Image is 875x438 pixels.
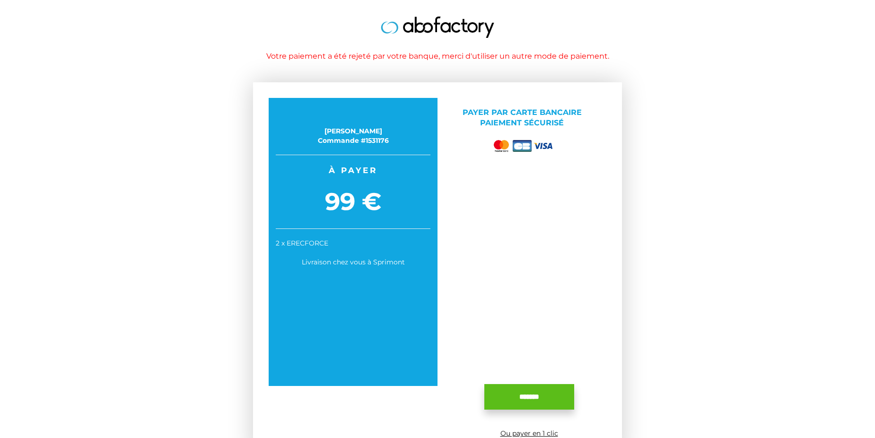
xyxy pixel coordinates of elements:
img: mastercard.png [492,138,511,154]
div: Commande #1531176 [276,136,430,145]
a: Ou payer en 1 clic [500,429,558,438]
img: logo.jpg [381,17,494,38]
img: visa.png [534,143,552,149]
h1: Votre paiement a été rejeté par votre banque, merci d'utiliser un autre mode de paiement. [168,52,707,61]
img: cb.png [513,140,532,152]
span: 99 € [276,184,430,219]
span: À payer [276,165,430,176]
div: [PERSON_NAME] [276,126,430,136]
p: Payer par Carte bancaire [445,107,599,129]
div: Livraison chez vous à Sprimont [276,257,430,267]
span: Paiement sécurisé [480,118,564,127]
div: 2 x ERECFORCE [276,238,430,248]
